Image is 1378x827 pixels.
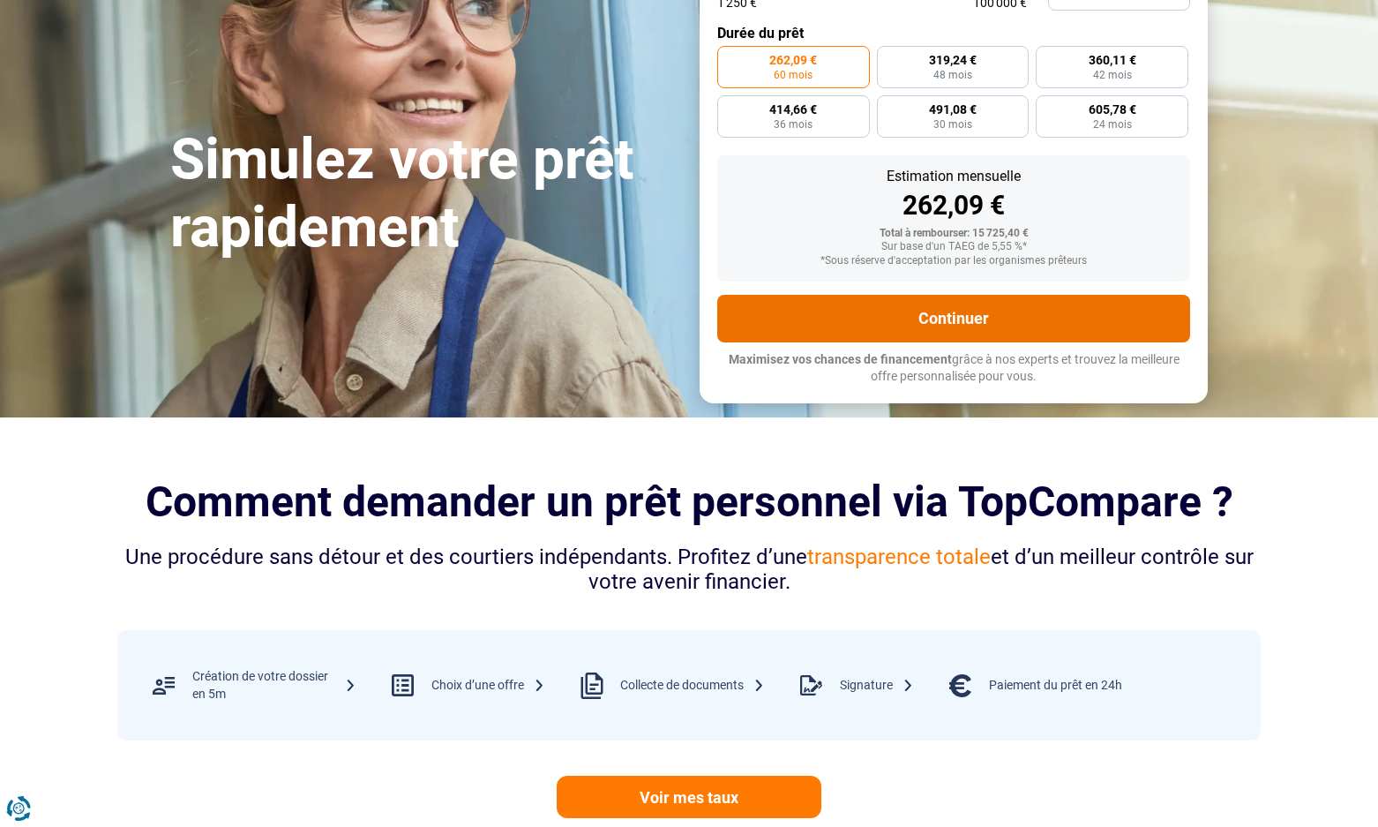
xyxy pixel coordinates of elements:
[929,103,977,116] span: 491,08 €
[731,241,1176,253] div: Sur base d'un TAEG de 5,55 %*
[989,677,1122,695] div: Paiement du prêt en 24h
[769,54,817,66] span: 262,09 €
[929,54,977,66] span: 319,24 €
[717,25,1190,41] label: Durée du prêt
[774,119,813,130] span: 36 mois
[717,351,1190,386] p: grâce à nos experts et trouvez la meilleure offre personnalisée pour vous.
[1093,119,1132,130] span: 24 mois
[807,545,991,569] span: transparence totale
[1093,70,1132,80] span: 42 mois
[840,677,914,695] div: Signature
[731,255,1176,267] div: *Sous réserve d'acceptation par les organismes prêteurs
[431,677,545,695] div: Choix d’une offre
[731,169,1176,184] div: Estimation mensuelle
[1089,103,1136,116] span: 605,78 €
[117,477,1261,526] h2: Comment demander un prêt personnel via TopCompare ?
[769,103,817,116] span: 414,66 €
[731,192,1176,219] div: 262,09 €
[1089,54,1136,66] span: 360,11 €
[192,668,356,703] div: Création de votre dossier en 5m
[731,228,1176,240] div: Total à rembourser: 15 725,40 €
[557,776,821,818] a: Voir mes taux
[170,126,678,262] h1: Simulez votre prêt rapidement
[933,70,972,80] span: 48 mois
[620,677,765,695] div: Collecte de documents
[774,70,813,80] span: 60 mois
[117,545,1261,596] div: Une procédure sans détour et des courtiers indépendants. Profitez d’une et d’un meilleur contrôle...
[933,119,972,130] span: 30 mois
[717,295,1190,342] button: Continuer
[729,352,952,366] span: Maximisez vos chances de financement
